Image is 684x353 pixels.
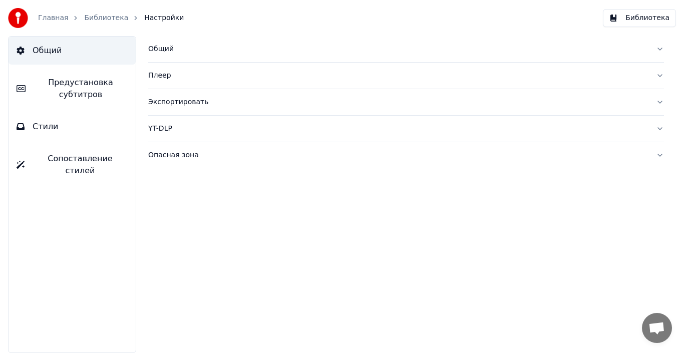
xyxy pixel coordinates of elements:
span: Стили [33,121,59,133]
span: Настройки [144,13,184,23]
nav: breadcrumb [38,13,184,23]
button: Плеер [148,63,664,89]
span: Сопоставление стилей [33,153,128,177]
div: YT-DLP [148,124,648,134]
a: Главная [38,13,68,23]
button: Общий [9,37,136,65]
button: Общий [148,36,664,62]
div: Экспортировать [148,97,648,107]
div: Общий [148,44,648,54]
button: Стили [9,113,136,141]
button: Сопоставление стилей [9,145,136,185]
div: Плеер [148,71,648,81]
button: Экспортировать [148,89,664,115]
div: Опасная зона [148,150,648,160]
a: Библиотека [84,13,128,23]
button: Библиотека [603,9,676,27]
span: Общий [33,45,62,57]
button: Предустановка субтитров [9,69,136,109]
img: youka [8,8,28,28]
div: Открытый чат [642,313,672,343]
span: Предустановка субтитров [34,77,128,101]
button: Опасная зона [148,142,664,168]
button: YT-DLP [148,116,664,142]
